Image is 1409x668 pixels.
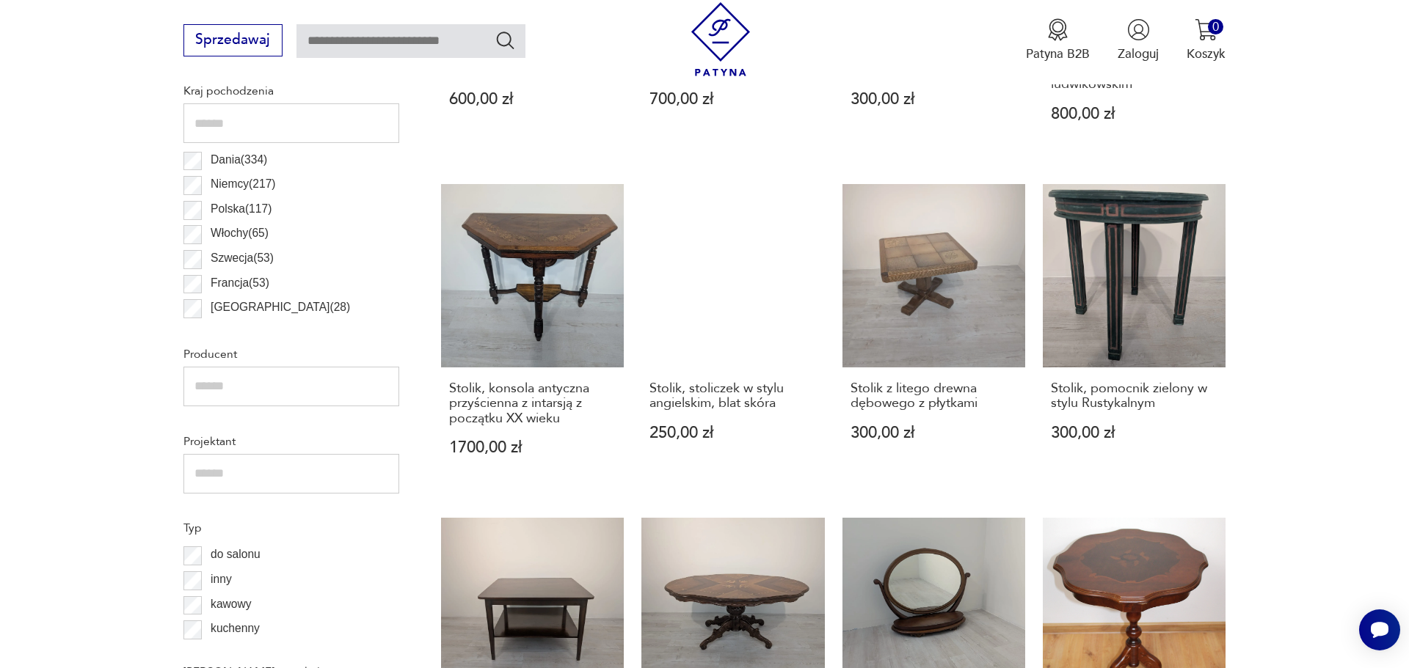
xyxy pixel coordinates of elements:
[851,92,1018,107] p: 300,00 zł
[1051,425,1218,441] p: 300,00 zł
[211,224,269,243] p: Włochy ( 65 )
[1026,45,1090,62] p: Patyna B2B
[1118,45,1159,62] p: Zaloguj
[183,81,399,100] p: Kraj pochodzenia
[1051,381,1218,411] h3: Stolik, pomocnik zielony w stylu Rustykalnym
[1051,106,1218,122] p: 800,00 zł
[183,24,283,56] button: Sprzedawaj
[449,92,616,107] p: 600,00 zł
[211,298,350,317] p: [GEOGRAPHIC_DATA] ( 28 )
[211,619,260,638] p: kuchenny
[649,381,817,411] h3: Stolik, stoliczek w stylu angielskim, blat skóra
[211,595,251,614] p: kawowy
[183,345,399,364] p: Producent
[211,199,272,219] p: Polska ( 117 )
[1026,18,1090,62] button: Patyna B2B
[1051,48,1218,92] h3: Wysoki stolik karciak, konsola w stylu ludwikowskim
[1118,18,1159,62] button: Zaloguj
[1043,184,1226,490] a: Stolik, pomocnik zielony w stylu RustykalnymStolik, pomocnik zielony w stylu Rustykalnym300,00 zł
[183,432,399,451] p: Projektant
[1187,45,1226,62] p: Koszyk
[211,175,275,194] p: Niemcy ( 217 )
[1046,18,1069,41] img: Ikona medalu
[211,570,232,589] p: inny
[211,323,313,342] p: Czechosłowacja ( 22 )
[1187,18,1226,62] button: 0Koszyk
[183,35,283,47] a: Sprzedawaj
[211,274,269,293] p: Francja ( 53 )
[684,2,758,76] img: Patyna - sklep z meblami i dekoracjami vintage
[851,425,1018,441] p: 300,00 zł
[1195,18,1217,41] img: Ikona koszyka
[211,249,274,268] p: Szwecja ( 53 )
[1359,609,1400,650] iframe: Smartsupp widget button
[641,184,824,490] a: Stolik, stoliczek w stylu angielskim, blat skóraStolik, stoliczek w stylu angielskim, blat skóra2...
[441,184,624,490] a: Stolik, konsola antyczna przyścienna z intarsją z początku XX wiekuStolik, konsola antyczna przyś...
[211,545,261,564] p: do salonu
[842,184,1025,490] a: Stolik z litego drewna dębowego z płytkamiStolik z litego drewna dębowego z płytkami300,00 zł
[1026,18,1090,62] a: Ikona medaluPatyna B2B
[495,29,516,51] button: Szukaj
[449,381,616,426] h3: Stolik, konsola antyczna przyścienna z intarsją z początku XX wieku
[851,381,1018,411] h3: Stolik z litego drewna dębowego z płytkami
[1127,18,1150,41] img: Ikonka użytkownika
[649,425,817,441] p: 250,00 zł
[449,440,616,455] p: 1700,00 zł
[649,92,817,107] p: 700,00 zł
[211,150,267,169] p: Dania ( 334 )
[183,518,399,537] p: Typ
[1208,19,1223,34] div: 0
